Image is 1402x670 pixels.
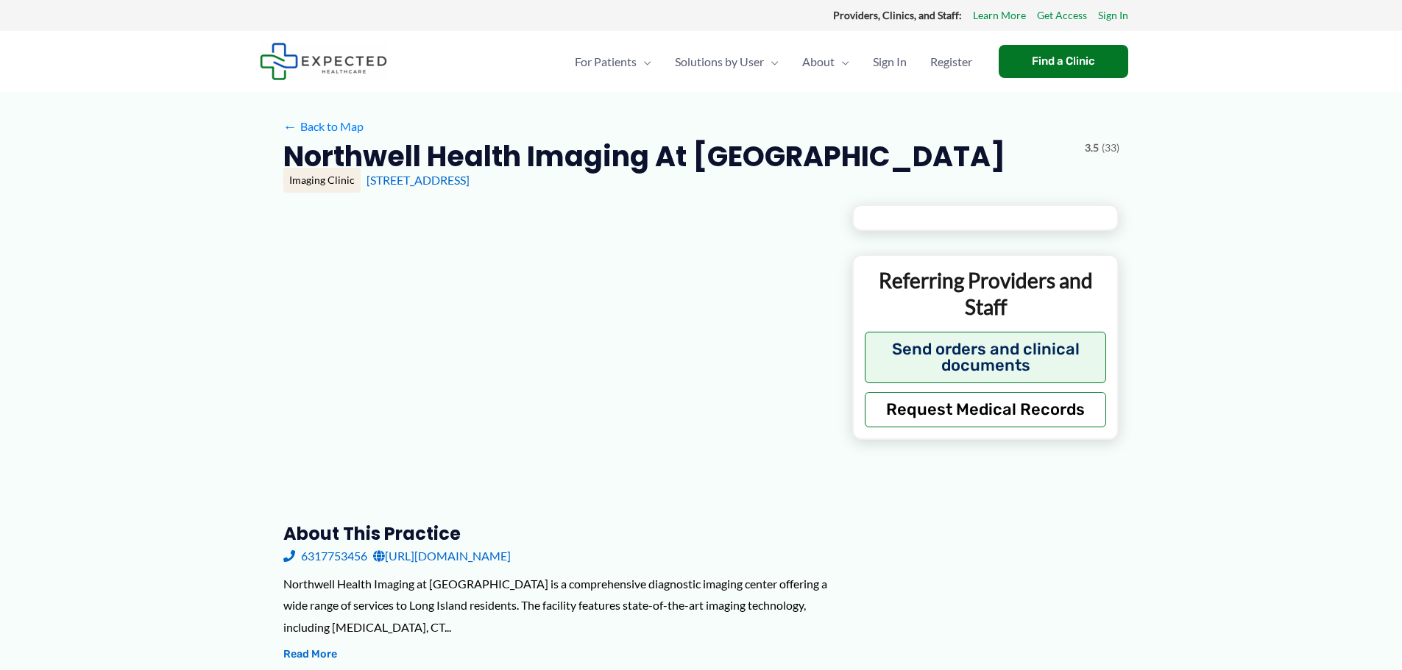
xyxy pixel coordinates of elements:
a: Sign In [861,36,918,88]
a: Find a Clinic [999,45,1128,78]
a: Solutions by UserMenu Toggle [663,36,790,88]
a: Sign In [1098,6,1128,25]
a: ←Back to Map [283,115,364,138]
span: Menu Toggle [637,36,651,88]
a: Learn More [973,6,1026,25]
a: AboutMenu Toggle [790,36,861,88]
p: Referring Providers and Staff [865,267,1107,321]
h3: About this practice [283,522,829,545]
h2: Northwell Health Imaging at [GEOGRAPHIC_DATA] [283,138,1005,174]
span: Menu Toggle [764,36,779,88]
strong: Providers, Clinics, and Staff: [833,9,962,21]
a: 6317753456 [283,545,367,567]
span: Solutions by User [675,36,764,88]
a: For PatientsMenu Toggle [563,36,663,88]
a: [URL][DOMAIN_NAME] [373,545,511,567]
button: Request Medical Records [865,392,1107,427]
nav: Primary Site Navigation [563,36,984,88]
span: (33) [1102,138,1119,157]
img: Expected Healthcare Logo - side, dark font, small [260,43,387,80]
button: Send orders and clinical documents [865,332,1107,383]
a: Get Access [1037,6,1087,25]
span: Menu Toggle [835,36,849,88]
span: Register [930,36,972,88]
span: Sign In [873,36,907,88]
span: For Patients [575,36,637,88]
a: [STREET_ADDRESS] [367,173,470,187]
div: Northwell Health Imaging at [GEOGRAPHIC_DATA] is a comprehensive diagnostic imaging center offeri... [283,573,829,638]
span: About [802,36,835,88]
span: 3.5 [1085,138,1099,157]
span: ← [283,119,297,133]
div: Imaging Clinic [283,168,361,193]
a: Register [918,36,984,88]
button: Read More [283,646,337,663]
